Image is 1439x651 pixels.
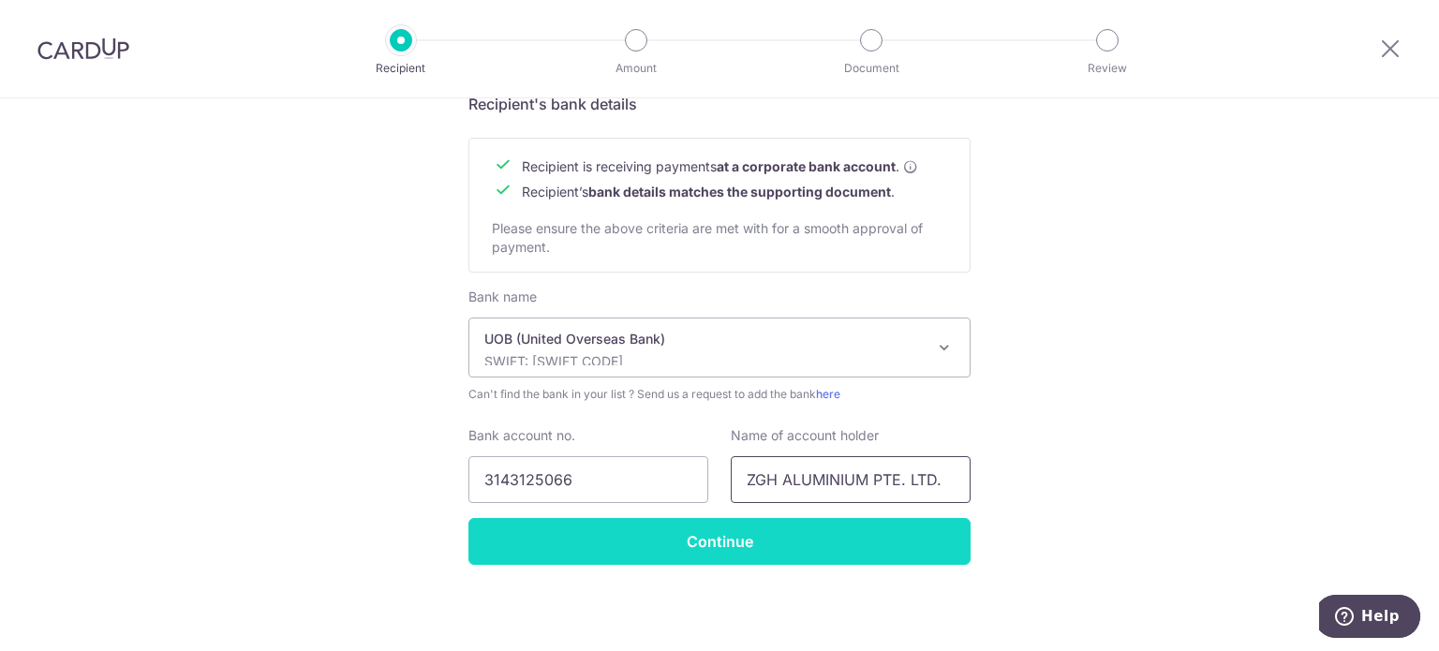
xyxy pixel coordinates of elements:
[468,288,537,306] label: Bank name
[42,13,81,30] span: Help
[588,184,891,200] b: bank details matches the supporting document
[731,426,879,445] label: Name of account holder
[492,220,923,255] span: Please ensure the above criteria are met with for a smooth approval of payment.
[802,59,941,78] p: Document
[522,184,895,200] span: Recipient’s .
[522,157,918,176] span: Recipient is receiving payments .
[468,318,971,377] span: UOB (United Overseas Bank)
[468,93,971,115] h5: Recipient's bank details
[468,426,575,445] label: Bank account no.
[37,37,129,60] img: CardUp
[484,352,925,371] p: SWIFT: [SWIFT_CODE]
[717,157,896,176] b: at a corporate bank account
[1038,59,1177,78] p: Review
[468,518,971,565] input: Continue
[567,59,705,78] p: Amount
[332,59,470,78] p: Recipient
[468,385,971,404] span: Can't find the bank in your list ? Send us a request to add the bank
[469,318,970,377] span: UOB (United Overseas Bank)
[484,330,925,348] p: UOB (United Overseas Bank)
[1319,595,1420,642] iframe: Opens a widget where you can find more information
[816,387,840,401] a: here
